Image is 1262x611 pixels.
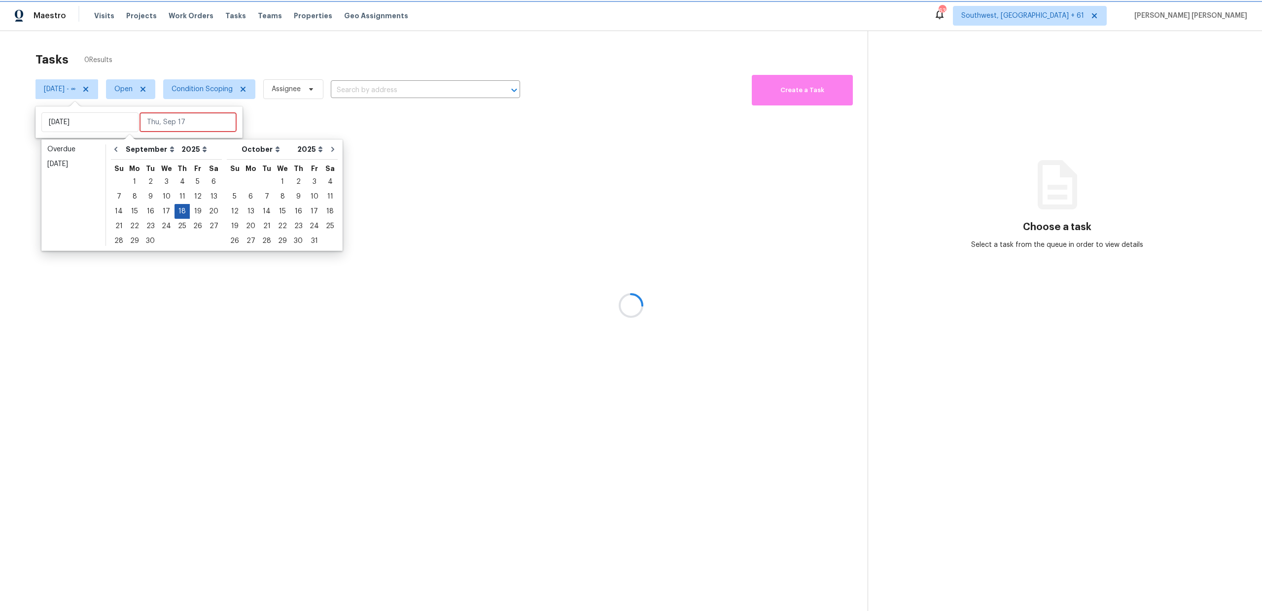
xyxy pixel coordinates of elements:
[227,204,243,218] div: 12
[175,204,190,219] div: Thu Sep 18 2025
[127,189,142,204] div: Mon Sep 08 2025
[322,175,338,189] div: 4
[306,234,322,248] div: 31
[190,175,206,189] div: 5
[290,219,306,233] div: 23
[275,204,290,219] div: Wed Oct 15 2025
[306,174,322,189] div: Fri Oct 03 2025
[206,204,222,218] div: 20
[146,165,155,172] abbr: Tuesday
[275,204,290,218] div: 15
[262,165,271,172] abbr: Tuesday
[142,204,158,218] div: 16
[275,174,290,189] div: Wed Oct 01 2025
[127,219,142,233] div: 22
[275,190,290,204] div: 8
[275,189,290,204] div: Wed Oct 08 2025
[127,174,142,189] div: Mon Sep 01 2025
[127,219,142,234] div: Mon Sep 22 2025
[158,219,175,234] div: Wed Sep 24 2025
[325,165,335,172] abbr: Saturday
[290,204,306,218] div: 16
[47,159,100,169] div: [DATE]
[142,189,158,204] div: Tue Sep 09 2025
[190,219,206,234] div: Fri Sep 26 2025
[142,219,158,233] div: 23
[142,234,158,248] div: 30
[306,219,322,233] div: 24
[158,190,175,204] div: 10
[175,189,190,204] div: Thu Sep 11 2025
[243,219,259,234] div: Mon Oct 20 2025
[243,219,259,233] div: 20
[227,189,243,204] div: Sun Oct 05 2025
[245,165,256,172] abbr: Monday
[111,190,127,204] div: 7
[142,174,158,189] div: Tue Sep 02 2025
[259,219,275,233] div: 21
[275,234,290,248] div: Wed Oct 29 2025
[275,234,290,248] div: 29
[127,175,142,189] div: 1
[111,204,127,219] div: Sun Sep 14 2025
[142,204,158,219] div: Tue Sep 16 2025
[142,175,158,189] div: 2
[295,142,325,157] select: Year
[190,204,206,218] div: 19
[206,219,222,233] div: 27
[306,175,322,189] div: 3
[939,6,946,16] div: 636
[129,165,140,172] abbr: Monday
[275,219,290,234] div: Wed Oct 22 2025
[227,234,243,248] div: Sun Oct 26 2025
[230,165,240,172] abbr: Sunday
[322,204,338,218] div: 18
[290,234,306,248] div: 30
[243,234,259,248] div: 27
[206,174,222,189] div: Sat Sep 06 2025
[127,204,142,218] div: 15
[275,219,290,233] div: 22
[158,175,175,189] div: 3
[243,204,259,219] div: Mon Oct 13 2025
[111,219,127,233] div: 21
[175,204,190,218] div: 18
[206,219,222,234] div: Sat Sep 27 2025
[294,165,303,172] abbr: Thursday
[44,142,103,248] ul: Date picker shortcuts
[127,204,142,219] div: Mon Sep 15 2025
[111,219,127,234] div: Sun Sep 21 2025
[243,204,259,218] div: 13
[259,234,275,248] div: Tue Oct 28 2025
[209,165,218,172] abbr: Saturday
[142,234,158,248] div: Tue Sep 30 2025
[259,219,275,234] div: Tue Oct 21 2025
[190,174,206,189] div: Fri Sep 05 2025
[127,190,142,204] div: 8
[306,190,322,204] div: 10
[306,204,322,218] div: 17
[290,190,306,204] div: 9
[227,234,243,248] div: 26
[206,175,222,189] div: 6
[158,219,175,233] div: 24
[275,175,290,189] div: 1
[290,175,306,189] div: 2
[306,219,322,234] div: Fri Oct 24 2025
[243,234,259,248] div: Mon Oct 27 2025
[290,189,306,204] div: Thu Oct 09 2025
[259,190,275,204] div: 7
[311,165,318,172] abbr: Friday
[108,139,123,159] button: Go to previous month
[140,112,237,132] input: Thu, Sep 17
[227,219,243,234] div: Sun Oct 19 2025
[206,204,222,219] div: Sat Sep 20 2025
[177,165,187,172] abbr: Thursday
[127,234,142,248] div: 29
[158,204,175,218] div: 17
[111,234,127,248] div: 28
[175,219,190,233] div: 25
[123,142,179,157] select: Month
[290,174,306,189] div: Thu Oct 02 2025
[306,189,322,204] div: Fri Oct 10 2025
